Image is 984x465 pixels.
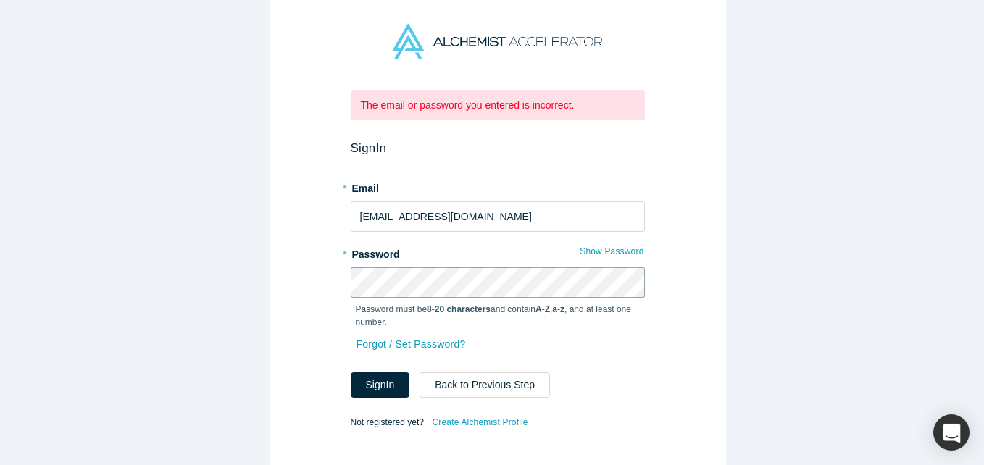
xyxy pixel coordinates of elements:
strong: 8-20 characters [427,304,491,314]
label: Password [351,242,645,262]
a: Create Alchemist Profile [431,413,528,432]
button: SignIn [351,372,410,398]
span: Not registered yet? [351,417,424,427]
h2: Sign In [351,141,645,156]
label: Email [351,176,645,196]
img: Alchemist Accelerator Logo [393,24,601,59]
button: Back to Previous Step [420,372,550,398]
p: The email or password you entered is incorrect. [361,98,635,113]
p: Password must be and contain , , and at least one number. [356,303,640,329]
a: Forgot / Set Password? [356,332,467,357]
strong: a-z [552,304,564,314]
button: Show Password [579,242,644,261]
strong: A-Z [535,304,550,314]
